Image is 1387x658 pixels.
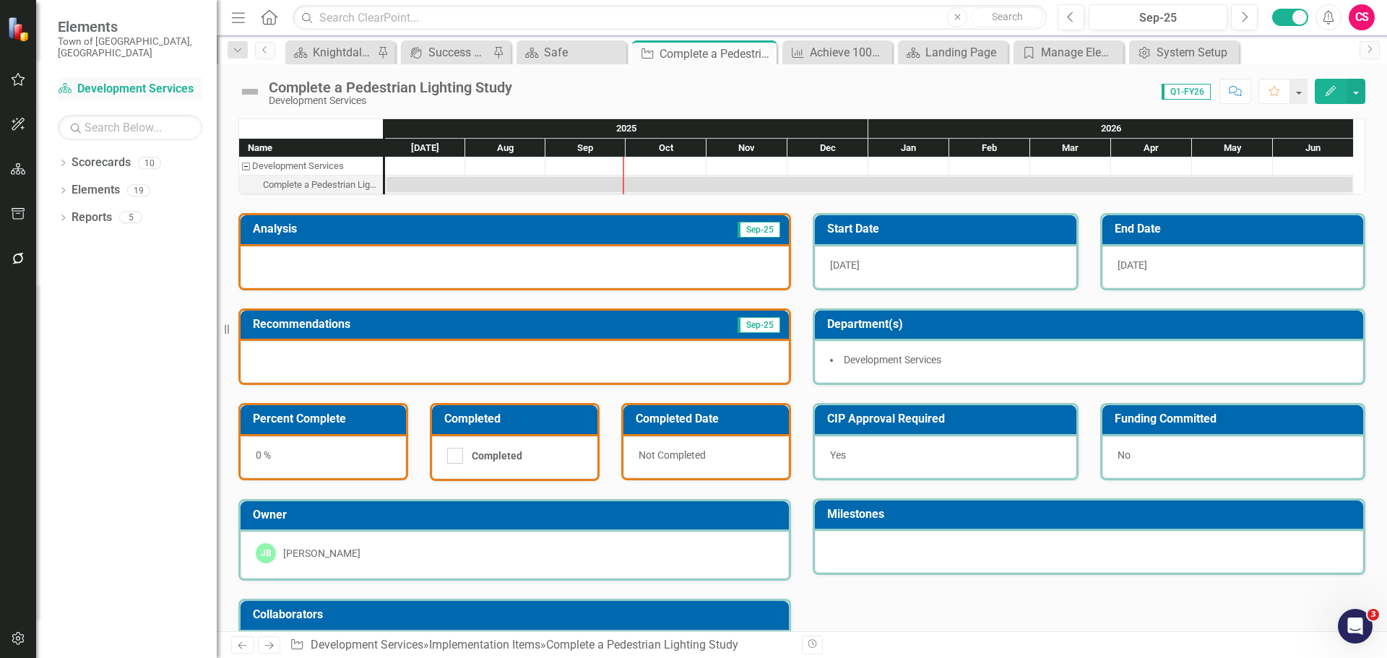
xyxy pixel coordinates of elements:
[971,7,1043,27] button: Search
[385,139,465,157] div: Jul
[239,139,383,157] div: Name
[520,43,623,61] a: Safe
[827,318,1356,331] h3: Department(s)
[385,119,868,138] div: 2025
[1115,222,1357,235] h3: End Date
[544,43,623,61] div: Safe
[707,139,787,157] div: Nov
[545,139,626,157] div: Sep
[626,139,707,157] div: Oct
[1030,139,1111,157] div: Mar
[830,449,846,461] span: Yes
[253,412,399,425] h3: Percent Complete
[253,318,617,331] h3: Recommendations
[1118,449,1131,461] span: No
[1367,609,1379,620] span: 3
[925,43,1004,61] div: Landing Page
[293,5,1047,30] input: Search ClearPoint...
[238,80,262,103] img: Not Defined
[428,43,489,61] div: Success Portal
[902,43,1004,61] a: Landing Page
[256,543,276,563] div: JB
[252,157,344,176] div: Development Services
[127,184,150,196] div: 19
[253,608,782,621] h3: Collaborators
[546,638,738,651] div: Complete a Pedestrian Lighting Study
[1192,139,1273,157] div: May
[253,222,517,235] h3: Analysis
[738,222,780,238] span: Sep-25
[660,45,773,63] div: Complete a Pedestrian Lighting Study
[844,354,941,365] span: Development Services
[1118,259,1147,271] span: [DATE]
[58,115,202,140] input: Search Below...
[58,18,202,35] span: Elements
[1162,84,1211,100] span: Q1-FY26
[465,139,545,157] div: Aug
[810,43,889,61] div: Achieve 100% compliance with the mandated state fire prevention inspection schedule
[269,95,512,106] div: Development Services
[241,436,406,478] div: 0 %
[253,508,782,521] h3: Owner
[311,638,423,651] a: Development Services
[787,139,868,157] div: Dec
[868,119,1354,138] div: 2026
[1017,43,1120,61] a: Manage Elements
[263,176,379,194] div: Complete a Pedestrian Lighting Study
[1338,609,1373,644] iframe: Intercom live chat
[72,209,112,226] a: Reports
[830,259,860,271] span: [DATE]
[1115,412,1357,425] h3: Funding Committed
[1157,43,1235,61] div: System Setup
[138,157,161,169] div: 10
[429,638,540,651] a: Implementation Items
[992,11,1023,22] span: Search
[1094,9,1222,27] div: Sep-25
[72,155,131,171] a: Scorecards
[1111,139,1192,157] div: Apr
[623,436,789,478] div: Not Completed
[313,43,373,61] div: Knightdale Landing Page
[239,157,383,176] div: Development Services
[636,412,782,425] h3: Completed Date
[386,177,1352,192] div: Task: Start date: 2025-07-01 End date: 2026-06-30
[827,412,1069,425] h3: CIP Approval Required
[290,637,791,654] div: » »
[289,43,373,61] a: Knightdale Landing Page
[949,139,1030,157] div: Feb
[827,222,1069,235] h3: Start Date
[1349,4,1375,30] button: CS
[239,157,383,176] div: Task: Development Services Start date: 2025-07-01 End date: 2025-07-02
[1273,139,1354,157] div: Jun
[827,508,1356,521] h3: Milestones
[786,43,889,61] a: Achieve 100% compliance with the mandated state fire prevention inspection schedule
[58,81,202,98] a: Development Services
[239,176,383,194] div: Complete a Pedestrian Lighting Study
[405,43,489,61] a: Success Portal
[72,182,120,199] a: Elements
[444,412,590,425] h3: Completed
[269,79,512,95] div: Complete a Pedestrian Lighting Study
[1133,43,1235,61] a: System Setup
[58,35,202,59] small: Town of [GEOGRAPHIC_DATA], [GEOGRAPHIC_DATA]
[1041,43,1120,61] div: Manage Elements
[239,176,383,194] div: Task: Start date: 2025-07-01 End date: 2026-06-30
[738,317,780,333] span: Sep-25
[1089,4,1227,30] button: Sep-25
[868,139,949,157] div: Jan
[119,212,142,224] div: 5
[283,546,360,560] div: [PERSON_NAME]
[7,16,33,41] img: ClearPoint Strategy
